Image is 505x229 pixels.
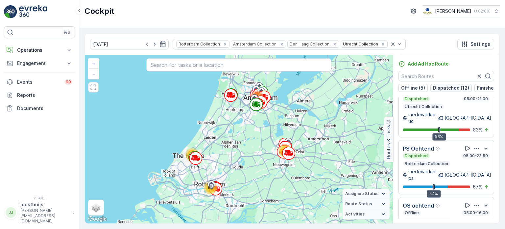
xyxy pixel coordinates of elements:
[379,42,387,47] div: Remove Utrecht Collection
[404,218,450,223] p: Amsterdam Collection
[445,115,491,121] p: [GEOGRAPHIC_DATA]
[398,61,449,67] a: Add Ad Hoc Route
[408,61,449,67] p: Add Ad Hoc Route
[4,201,75,224] button: JJjoostbuijs[PERSON_NAME][EMAIL_ADDRESS][DOMAIN_NAME]
[345,201,372,207] span: Route Status
[92,71,96,76] span: −
[345,212,365,217] span: Activities
[177,41,221,47] div: Rotterdam Collection
[457,39,494,49] button: Settings
[343,209,390,219] summary: Activities
[423,5,500,17] button: [PERSON_NAME](+02:00)
[430,84,472,92] button: Dispatched (12)
[408,168,438,182] p: medewerker-ps
[473,184,483,190] p: 67 %
[146,58,331,72] input: Search for tasks or a location
[231,41,277,47] div: Amsterdam Collection
[401,85,425,91] p: Offline (5)
[345,191,378,196] span: Assignee Status
[385,125,392,159] p: Routes & Tasks
[473,127,483,133] p: 83 %
[20,201,69,208] p: joostbuijs
[427,190,441,197] div: 44%
[6,207,16,218] div: JJ
[222,42,229,47] div: Remove Rotterdam Collection
[20,208,69,224] p: [PERSON_NAME][EMAIL_ADDRESS][DOMAIN_NAME]
[343,199,390,209] summary: Route Status
[66,79,71,85] p: 99
[404,153,428,158] p: Dispatched
[17,79,60,85] p: Events
[17,105,72,112] p: Documents
[404,96,428,101] p: Dispatched
[403,145,434,153] p: PS Ochtend
[86,215,108,223] img: Google
[477,85,504,91] p: Finished (3)
[84,6,114,16] p: Cockpit
[89,69,99,79] a: Zoom Out
[4,102,75,115] a: Documents
[4,43,75,57] button: Operations
[89,200,103,215] a: Layers
[4,5,17,18] img: logo
[64,30,70,35] p: ⌘B
[4,89,75,102] a: Reports
[404,104,443,109] p: Utrecht Collection
[445,172,491,178] p: [GEOGRAPHIC_DATA]
[423,8,432,15] img: basis-logo_rgb2x.png
[331,42,338,47] div: Remove Den Haag Collection
[19,5,47,18] img: logo_light-DOdMpM7g.png
[4,75,75,89] a: Events99
[474,9,491,14] p: ( +02:00 )
[89,59,99,69] a: Zoom In
[433,85,469,91] p: Dispatched (12)
[17,92,72,99] p: Reports
[463,153,489,158] p: 05:00-23:59
[90,39,169,49] input: dd/mm/yyyy
[86,215,108,223] a: Open this area in Google Maps (opens a new window)
[278,144,292,157] div: 46
[288,41,330,47] div: Den Haag Collection
[92,61,95,67] span: +
[435,203,441,208] div: Help Tooltip Icon
[463,96,489,101] p: 05:00-21:00
[435,146,441,151] div: Help Tooltip Icon
[470,41,490,47] p: Settings
[278,42,285,47] div: Remove Amsterdam Collection
[403,202,434,210] p: OS ochtend
[251,91,264,104] div: 239
[17,47,62,53] p: Operations
[435,8,471,14] p: [PERSON_NAME]
[463,210,489,215] p: 05:00-16:00
[185,148,199,161] div: 28
[4,196,75,200] span: v 1.48.1
[204,181,217,194] div: 66
[398,71,494,81] input: Search Routes
[341,41,379,47] div: Utrecht Collection
[398,84,428,92] button: Offline (5)
[4,57,75,70] button: Engagement
[404,210,420,215] p: Offline
[408,111,438,125] p: medewerker-uc
[343,189,390,199] summary: Assignee Status
[404,161,449,166] p: Rotterdam Collection
[17,60,62,67] p: Engagement
[432,133,446,140] div: 53%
